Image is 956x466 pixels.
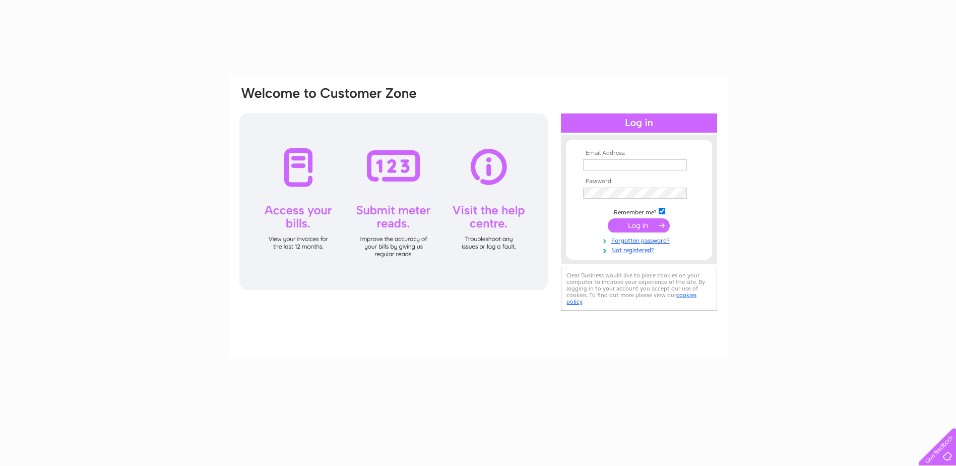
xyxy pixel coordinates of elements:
[566,292,696,305] a: cookies policy
[608,218,670,232] input: Submit
[581,178,697,185] th: Password:
[583,245,697,254] a: Not registered?
[581,150,697,157] th: Email Address:
[561,267,717,311] div: Clear Business would like to place cookies on your computer to improve your experience of the sit...
[583,235,697,245] a: Forgotten password?
[581,206,697,216] td: Remember me?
